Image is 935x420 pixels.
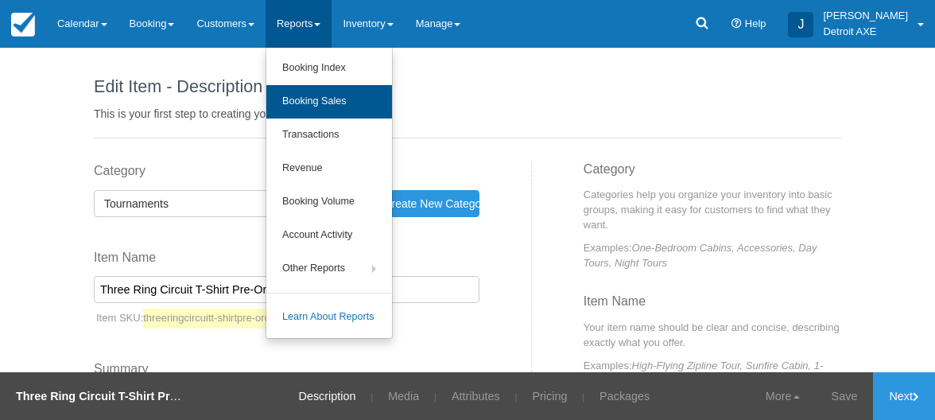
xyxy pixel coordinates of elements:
button: Tournaments [94,190,363,217]
a: Description [286,372,367,420]
label: Item Name [94,249,479,267]
a: Account Activity [266,219,392,252]
p: Examples: [584,358,841,388]
span: Help [745,17,766,29]
em: High-Flying Zipline Tour, Sunfire Cabin, 1-Seat Kayak [584,360,824,387]
p: This is your first step to creating your item for your inventory [94,106,841,122]
span: Tournaments [104,196,343,212]
a: Booking Sales [266,85,392,119]
a: Media [376,372,431,420]
ul: Reports [266,48,393,339]
p: Examples: [584,240,841,270]
button: Create New Category [363,190,479,217]
a: Save [816,372,874,420]
div: J [788,12,813,37]
p: Your item name should be clear and concise, describing exactly what you offer. [584,320,841,350]
a: Revenue [266,152,392,185]
em: One-Bedroom Cabins, Accessories, Day Tours, Night Tours [584,242,817,269]
a: More [750,372,816,420]
h3: Item Name [584,294,841,320]
a: Booking Index [266,52,392,85]
a: Learn About Reports [266,301,392,334]
a: Transactions [266,119,392,152]
p: Categories help you organize your inventory into basic groups, making it easy for customers to fi... [584,187,841,232]
img: checkfront-main-nav-mini-logo.png [11,13,35,37]
a: Pricing [520,372,579,420]
label: Category [94,162,479,181]
a: Next [873,372,935,420]
p: Item SKU: [94,309,479,329]
p: Detroit AXE [823,24,908,40]
a: Packages [588,372,661,420]
h3: Category [584,162,841,188]
strong: Three Ring Circuit T-Shirt Pre-Order [16,390,211,402]
a: threeringcircuitt-shirtpre-order [143,309,307,329]
p: [PERSON_NAME] [823,8,908,24]
a: Booking Volume [266,185,392,219]
h1: Edit Item - Description [94,77,841,96]
input: Enter a new Item Name [94,276,479,303]
i: Help [731,19,742,29]
label: Summary [94,360,479,379]
a: Other Reports [266,252,392,286]
a: Attributes [440,372,512,420]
